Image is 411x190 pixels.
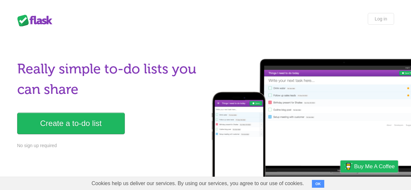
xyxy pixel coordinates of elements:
[340,160,398,172] a: Buy me a coffee
[312,180,325,188] button: OK
[344,161,353,172] img: Buy me a coffee
[85,177,311,190] span: Cookies help us deliver our services. By using our services, you agree to our use of cookies.
[17,59,202,100] h1: Really simple to-do lists you can share
[17,142,202,149] p: No sign up required
[17,113,125,134] a: Create a to-do list
[17,15,56,26] div: Flask Lists
[354,161,395,172] span: Buy me a coffee
[368,13,394,25] a: Log in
